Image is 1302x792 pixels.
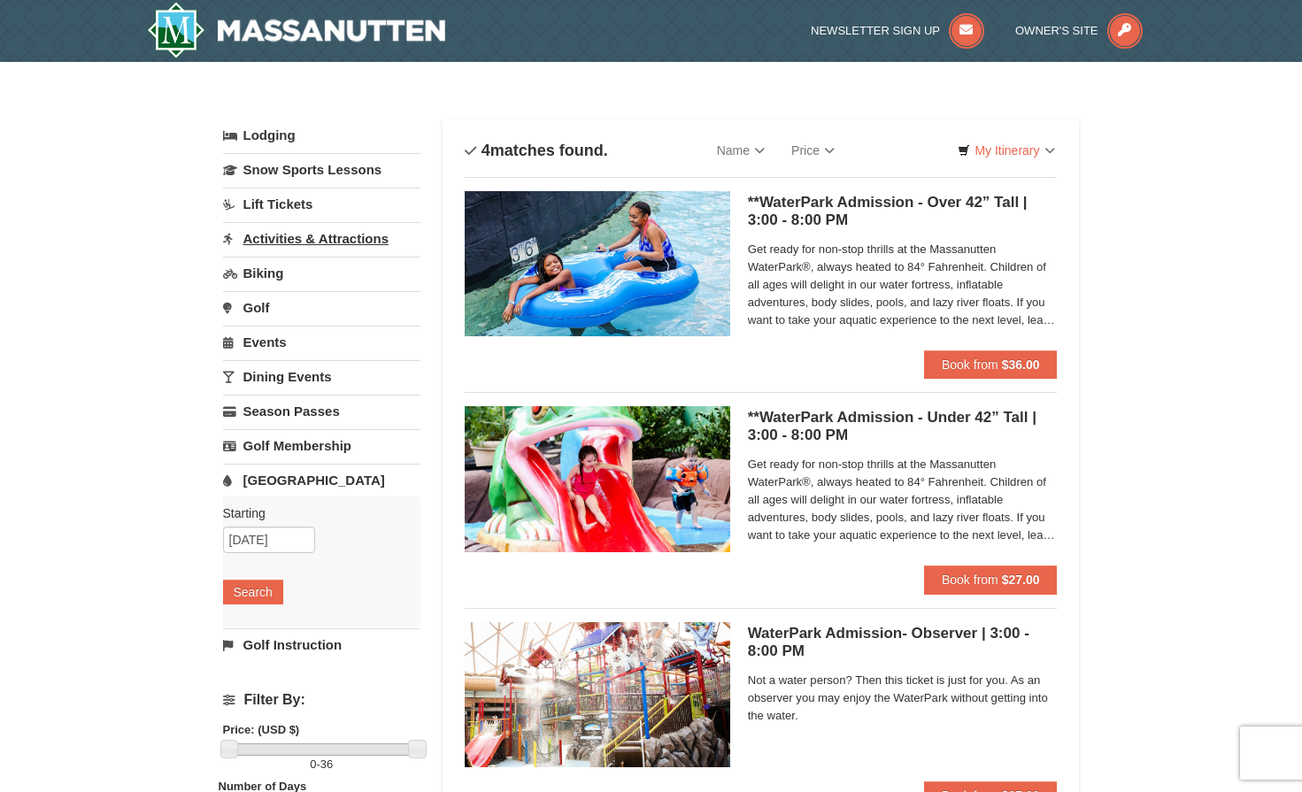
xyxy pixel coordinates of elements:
a: Lift Tickets [223,188,420,220]
span: 0 [310,757,316,771]
button: Book from $36.00 [924,350,1058,379]
span: Book from [942,573,998,587]
span: Newsletter Sign Up [811,24,940,37]
a: Snow Sports Lessons [223,153,420,186]
span: 36 [320,757,333,771]
span: Get ready for non-stop thrills at the Massanutten WaterPark®, always heated to 84° Fahrenheit. Ch... [748,456,1058,544]
h4: matches found. [465,142,608,159]
a: Name [704,133,778,168]
h4: Filter By: [223,692,420,708]
span: 4 [482,142,490,159]
img: 6619917-1062-d161e022.jpg [465,406,730,551]
label: - [223,756,420,773]
a: Season Passes [223,395,420,427]
strong: $36.00 [1002,358,1040,372]
a: Price [778,133,848,168]
h5: **WaterPark Admission - Under 42” Tall | 3:00 - 8:00 PM [748,409,1058,444]
a: [GEOGRAPHIC_DATA] [223,464,420,496]
button: Book from $27.00 [924,565,1058,594]
label: Starting [223,504,407,522]
a: Events [223,326,420,358]
a: Golf [223,291,420,324]
span: Not a water person? Then this ticket is just for you. As an observer you may enjoy the WaterPark ... [748,672,1058,725]
strong: Price: (USD $) [223,723,300,736]
strong: $27.00 [1002,573,1040,587]
h5: **WaterPark Admission - Over 42” Tall | 3:00 - 8:00 PM [748,194,1058,229]
a: Biking [223,257,420,289]
a: Dining Events [223,360,420,393]
span: Book from [942,358,998,372]
img: 6619917-1066-60f46fa6.jpg [465,622,730,767]
a: Newsletter Sign Up [811,24,984,37]
button: Search [223,580,283,604]
a: Owner's Site [1015,24,1143,37]
h5: WaterPark Admission- Observer | 3:00 - 8:00 PM [748,625,1058,660]
span: Get ready for non-stop thrills at the Massanutten WaterPark®, always heated to 84° Fahrenheit. Ch... [748,241,1058,329]
a: Golf Membership [223,429,420,462]
a: My Itinerary [946,137,1066,164]
img: 6619917-1058-293f39d8.jpg [465,191,730,336]
span: Owner's Site [1015,24,1098,37]
a: Activities & Attractions [223,222,420,255]
a: Lodging [223,119,420,151]
img: Massanutten Resort Logo [147,2,446,58]
a: Golf Instruction [223,628,420,661]
a: Massanutten Resort [147,2,446,58]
